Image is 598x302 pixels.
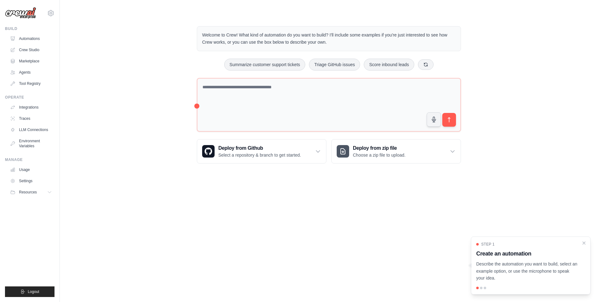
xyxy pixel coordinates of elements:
[353,152,406,158] p: Choose a zip file to upload.
[7,79,55,89] a: Tool Registry
[5,286,55,297] button: Logout
[218,152,301,158] p: Select a repository & branch to get started.
[7,165,55,175] a: Usage
[28,289,39,294] span: Logout
[5,157,55,162] div: Manage
[353,144,406,152] h3: Deploy from zip file
[218,144,301,152] h3: Deploy from Github
[202,32,456,46] p: Welcome to Crew! What kind of automation do you want to build? I'll include some examples if you'...
[7,45,55,55] a: Crew Studio
[5,95,55,100] div: Operate
[224,59,305,71] button: Summarize customer support tickets
[481,242,495,247] span: Step 1
[7,136,55,151] a: Environment Variables
[5,26,55,31] div: Build
[476,261,578,282] p: Describe the automation you want to build, select an example option, or use the microphone to spe...
[7,34,55,44] a: Automations
[5,7,36,19] img: Logo
[19,190,37,195] span: Resources
[7,176,55,186] a: Settings
[476,249,578,258] h3: Create an automation
[7,56,55,66] a: Marketplace
[309,59,360,71] button: Triage GitHub issues
[364,59,414,71] button: Score inbound leads
[7,102,55,112] a: Integrations
[7,125,55,135] a: LLM Connections
[7,67,55,77] a: Agents
[581,241,586,246] button: Close walkthrough
[7,114,55,124] a: Traces
[7,187,55,197] button: Resources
